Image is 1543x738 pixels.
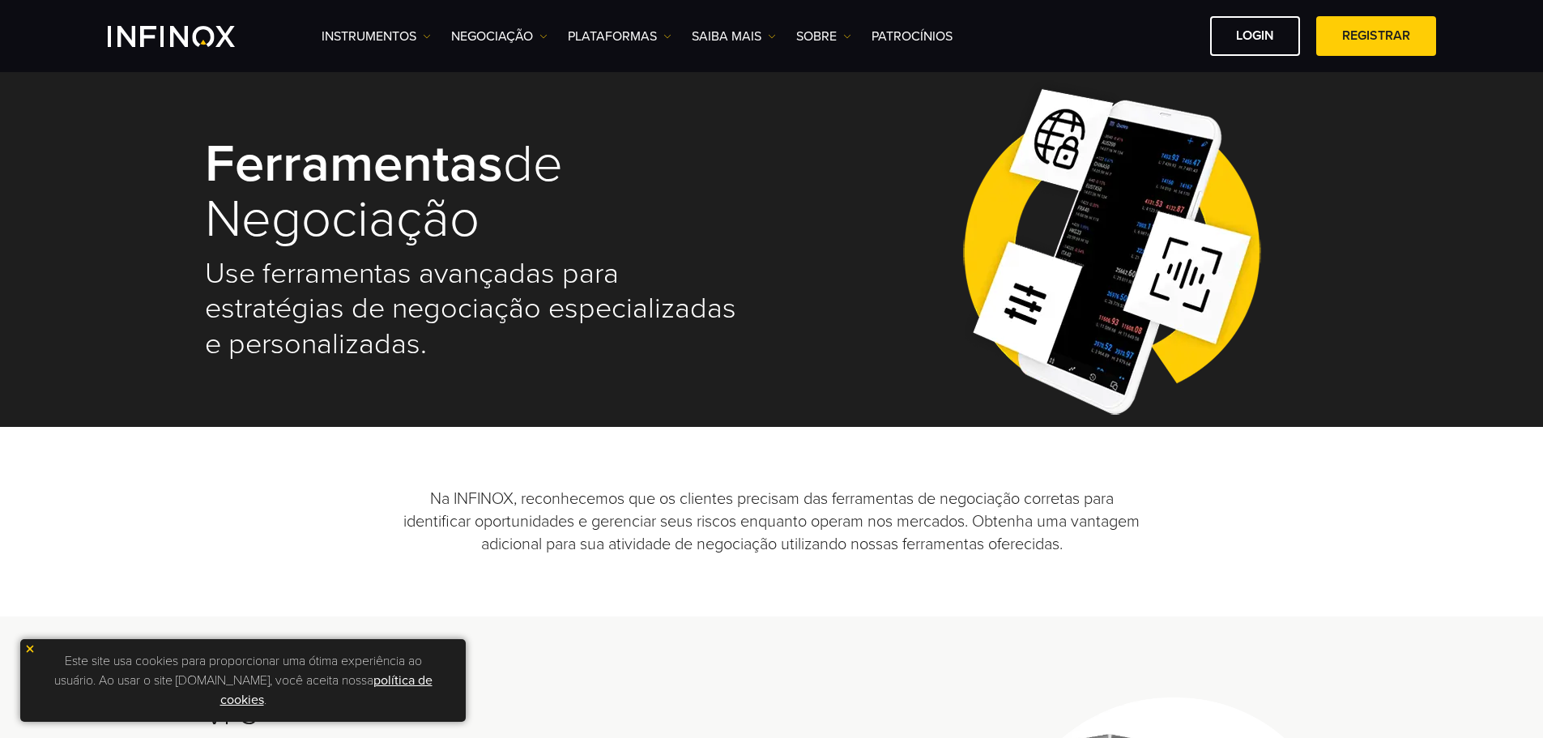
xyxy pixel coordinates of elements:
p: Na INFINOX, reconhecemos que os clientes precisam das ferramentas de negociação corretas para ide... [397,427,1146,616]
a: NEGOCIAÇÃO [451,27,548,46]
h2: Use ferramentas avançadas para estratégias de negociação especializadas e personalizadas. [205,256,749,363]
a: Login [1210,16,1300,56]
a: Instrumentos [322,27,431,46]
img: yellow close icon [24,643,36,655]
a: SOBRE [796,27,851,46]
h1: de negociação [205,137,749,248]
a: PLATAFORMAS [568,27,671,46]
a: Registrar [1316,16,1436,56]
strong: Ferramentas [205,132,503,196]
a: INFINOX Logo [108,26,273,47]
h2: VPS [205,697,857,733]
p: Este site usa cookies para proporcionar uma ótima experiência ao usuário. Ao usar o site [DOMAIN_... [28,647,458,714]
a: Saiba mais [692,27,776,46]
a: Patrocínios [872,27,953,46]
